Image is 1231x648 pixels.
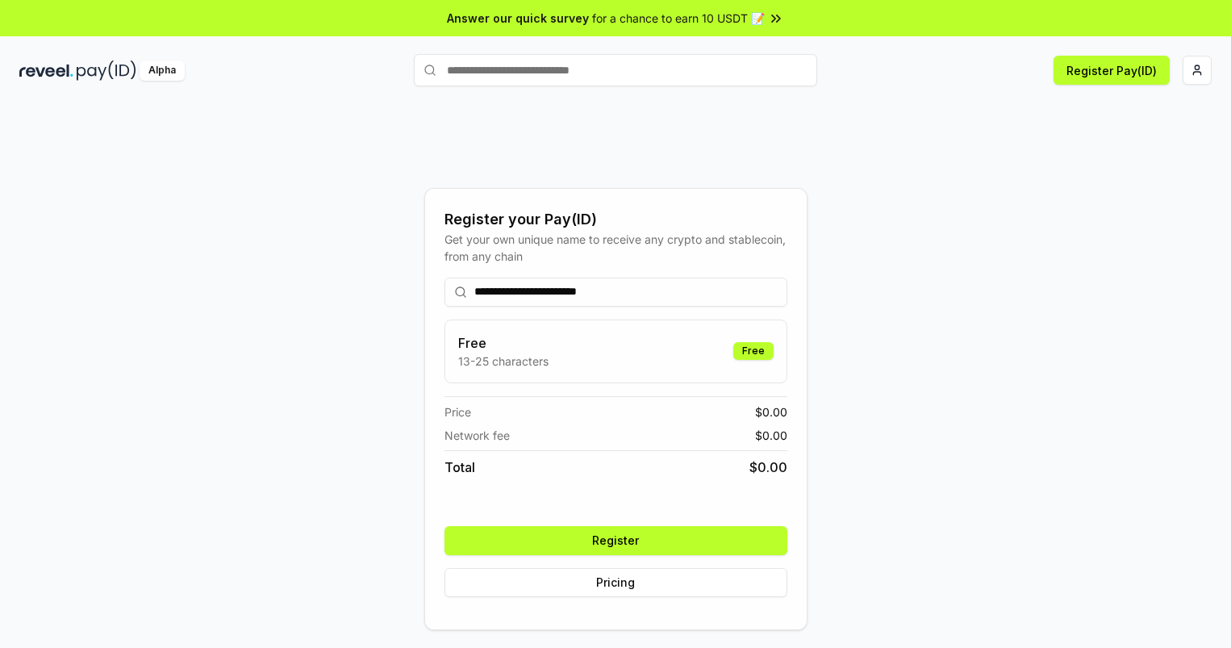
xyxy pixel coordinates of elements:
[444,208,787,231] div: Register your Pay(ID)
[733,342,774,360] div: Free
[19,61,73,81] img: reveel_dark
[1054,56,1170,85] button: Register Pay(ID)
[444,403,471,420] span: Price
[444,526,787,555] button: Register
[444,568,787,597] button: Pricing
[140,61,185,81] div: Alpha
[444,231,787,265] div: Get your own unique name to receive any crypto and stablecoin, from any chain
[458,353,549,370] p: 13-25 characters
[755,403,787,420] span: $ 0.00
[458,333,549,353] h3: Free
[749,458,787,477] span: $ 0.00
[444,458,475,477] span: Total
[592,10,765,27] span: for a chance to earn 10 USDT 📝
[447,10,589,27] span: Answer our quick survey
[77,61,136,81] img: pay_id
[755,427,787,444] span: $ 0.00
[444,427,510,444] span: Network fee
